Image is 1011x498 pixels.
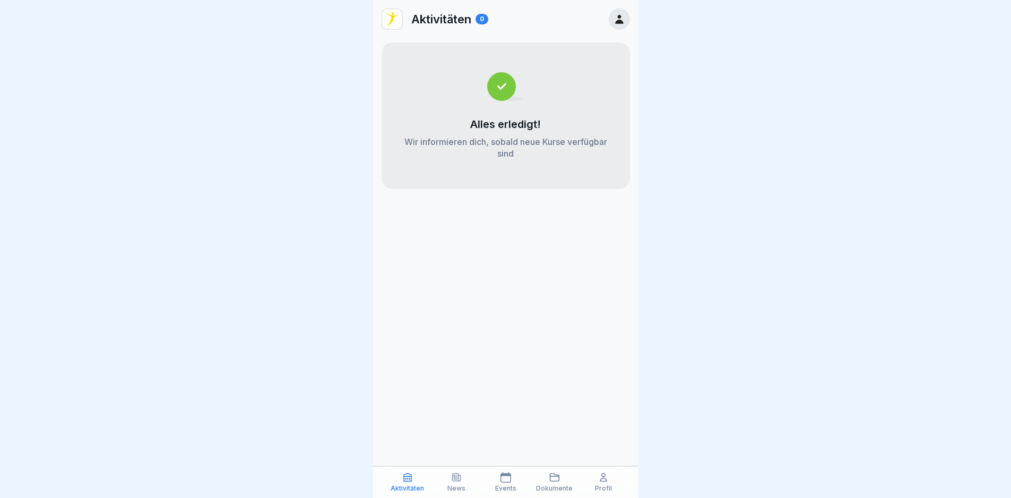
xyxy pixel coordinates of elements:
[495,485,516,492] p: Events
[447,485,465,492] p: News
[391,485,424,492] p: Aktivitäten
[476,14,488,24] div: 0
[487,72,524,101] img: completed.svg
[470,118,541,131] p: Alles erledigt!
[411,12,471,26] p: Aktivitäten
[536,485,573,492] p: Dokumente
[595,485,612,492] p: Profil
[403,136,609,159] p: Wir informieren dich, sobald neue Kurse verfügbar sind
[382,9,402,29] img: vd4jgc378hxa8p7qw0fvrl7x.png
